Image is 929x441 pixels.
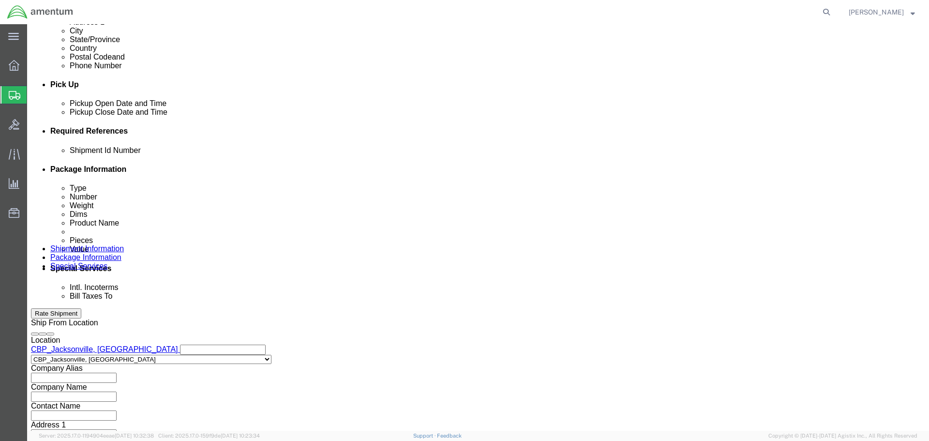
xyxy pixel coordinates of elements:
span: Client: 2025.17.0-159f9de [158,433,260,439]
button: [PERSON_NAME] [848,6,915,18]
iframe: FS Legacy Container [27,24,929,431]
span: Copyright © [DATE]-[DATE] Agistix Inc., All Rights Reserved [768,432,917,440]
a: Support [413,433,437,439]
span: [DATE] 10:23:34 [221,433,260,439]
span: Server: 2025.17.0-1194904eeae [39,433,154,439]
span: Kenneth Zachary [849,7,904,17]
img: logo [7,5,74,19]
span: [DATE] 10:32:38 [115,433,154,439]
a: Feedback [437,433,462,439]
